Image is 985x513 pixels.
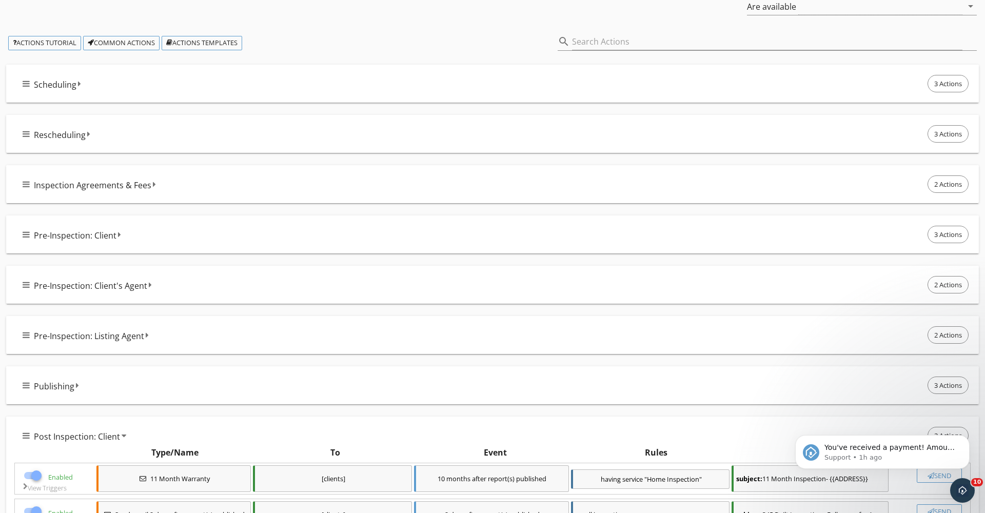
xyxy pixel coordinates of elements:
div: Type/Name [94,446,255,459]
div: [clients] [253,465,412,492]
span: Scheduling [34,78,76,91]
iframe: Intercom notifications message [780,413,985,485]
span: You've received a payment! Amount $250.00 Fee $7.18 Net $242.82 Transaction # pi_3SC7gKK7snlDGpRF... [45,30,176,150]
span: having [601,475,621,484]
span: Enabled [48,472,73,482]
span: 3 Actions [928,226,968,243]
div: 11 Month Inspection- {{ADDRESS}} [732,465,889,492]
span: 2 Actions [928,327,968,343]
span: 2 Actions [928,176,968,192]
div: Details [736,446,897,459]
div: Actions Tutorial [13,40,76,47]
span: service [622,475,643,484]
span: Publishing [34,380,74,392]
a: Actions Tutorial [8,36,81,50]
span: Pre-Inspection: Client [34,229,116,242]
span: Pre-Inspection: Listing Agent [34,330,144,342]
span: "Home Inspection" [644,475,702,484]
strong: subject: [736,475,762,483]
iframe: Intercom live chat [950,478,975,503]
p: Message from Support, sent 1h ago [45,40,177,49]
a: Actions Templates [162,36,242,50]
div: View Triggers [17,484,92,492]
span: Pre-Inspection: Client's Agent [34,280,147,292]
i: search [558,35,570,48]
span: 3 Actions [928,126,968,142]
div: Common Actions [88,40,155,47]
div: To [255,446,416,459]
div: Rules [576,446,736,459]
div: Actions Templates [166,40,238,47]
span: 2 Actions [928,277,968,293]
span: 10 [971,478,983,486]
span: Rescheduling [34,129,86,141]
span: 3 Actions [928,75,968,92]
input: Search Actions [572,33,963,50]
div: Are available [747,2,796,11]
div: 10 months after report(s) published [414,465,569,492]
span: 3 Actions [928,377,968,393]
div: Event [416,446,576,459]
span: Inspection Agreements & Fees [34,179,151,191]
a: Common Actions [83,36,160,50]
span: 11 Month Warranty [150,475,210,483]
span: Post Inspection: Client [34,430,120,443]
